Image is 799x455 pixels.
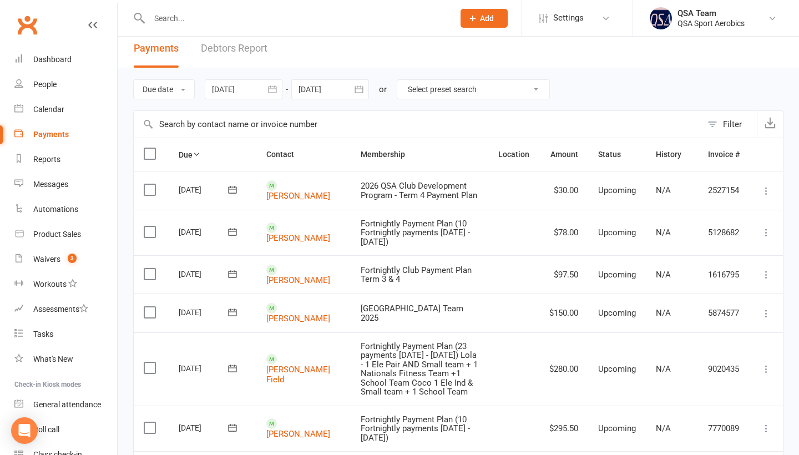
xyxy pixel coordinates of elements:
[539,138,588,171] th: Amount
[33,400,101,409] div: General attendance
[598,185,636,195] span: Upcoming
[14,97,117,122] a: Calendar
[134,42,179,54] span: Payments
[553,6,584,31] span: Settings
[179,265,230,282] div: [DATE]
[33,255,60,264] div: Waivers
[33,80,57,89] div: People
[539,210,588,256] td: $78.00
[361,341,478,397] span: Fortnightly Payment Plan (23 payments [DATE] - [DATE]) Lola - 1 Ele Pair AND Small team + 1 Natio...
[650,7,672,29] img: thumb_image1645967867.png
[33,355,73,363] div: What's New
[698,332,750,406] td: 9020435
[266,365,330,384] a: [PERSON_NAME] Field
[698,294,750,332] td: 5874577
[33,330,53,338] div: Tasks
[677,18,745,28] div: QSA Sport Aerobics
[677,8,745,18] div: QSA Team
[698,138,750,171] th: Invoice #
[14,122,117,147] a: Payments
[266,233,330,243] a: [PERSON_NAME]
[461,9,508,28] button: Add
[539,294,588,332] td: $150.00
[361,304,463,323] span: [GEOGRAPHIC_DATA] Team 2025
[656,308,671,318] span: N/A
[33,155,60,164] div: Reports
[698,171,750,209] td: 2527154
[361,414,470,443] span: Fortnightly Payment Plan (10 Fortnightly payments [DATE] - [DATE])
[33,305,88,314] div: Assessments
[14,417,117,442] a: Roll call
[266,429,330,439] a: [PERSON_NAME]
[656,228,671,237] span: N/A
[14,322,117,347] a: Tasks
[656,185,671,195] span: N/A
[179,360,230,377] div: [DATE]
[14,72,117,97] a: People
[539,255,588,294] td: $97.50
[539,332,588,406] td: $280.00
[598,308,636,318] span: Upcoming
[266,275,330,285] a: [PERSON_NAME]
[14,297,117,322] a: Assessments
[361,181,477,200] span: 2026 QSA Club Development Program - Term 4 Payment Plan
[33,280,67,289] div: Workouts
[598,423,636,433] span: Upcoming
[266,191,330,201] a: [PERSON_NAME]
[133,79,195,99] button: Due date
[539,406,588,452] td: $295.50
[256,138,351,171] th: Contact
[134,111,702,138] input: Search by contact name or invoice number
[702,111,757,138] button: Filter
[14,272,117,297] a: Workouts
[698,406,750,452] td: 7770089
[598,228,636,237] span: Upcoming
[33,180,68,189] div: Messages
[146,11,446,26] input: Search...
[723,118,742,131] div: Filter
[488,138,539,171] th: Location
[179,419,230,436] div: [DATE]
[33,205,78,214] div: Automations
[656,423,671,433] span: N/A
[11,417,38,444] div: Open Intercom Messenger
[179,223,230,240] div: [DATE]
[266,314,330,323] a: [PERSON_NAME]
[598,270,636,280] span: Upcoming
[598,364,636,374] span: Upcoming
[13,11,41,39] a: Clubworx
[14,222,117,247] a: Product Sales
[134,29,179,68] button: Payments
[698,210,750,256] td: 5128682
[179,181,230,198] div: [DATE]
[14,347,117,372] a: What's New
[539,171,588,209] td: $30.00
[14,197,117,222] a: Automations
[588,138,646,171] th: Status
[14,247,117,272] a: Waivers 3
[179,304,230,321] div: [DATE]
[656,364,671,374] span: N/A
[33,230,81,239] div: Product Sales
[33,55,72,64] div: Dashboard
[201,29,267,68] a: Debtors Report
[480,14,494,23] span: Add
[169,138,256,171] th: Due
[361,219,470,247] span: Fortnightly Payment Plan (10 Fortnightly payments [DATE] - [DATE])
[361,265,472,285] span: Fortnightly Club Payment Plan Term 3 & 4
[379,83,387,96] div: or
[68,254,77,263] span: 3
[14,172,117,197] a: Messages
[33,425,59,434] div: Roll call
[656,270,671,280] span: N/A
[33,105,64,114] div: Calendar
[646,138,698,171] th: History
[14,392,117,417] a: General attendance kiosk mode
[698,255,750,294] td: 1616795
[14,147,117,172] a: Reports
[33,130,69,139] div: Payments
[351,138,488,171] th: Membership
[14,47,117,72] a: Dashboard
